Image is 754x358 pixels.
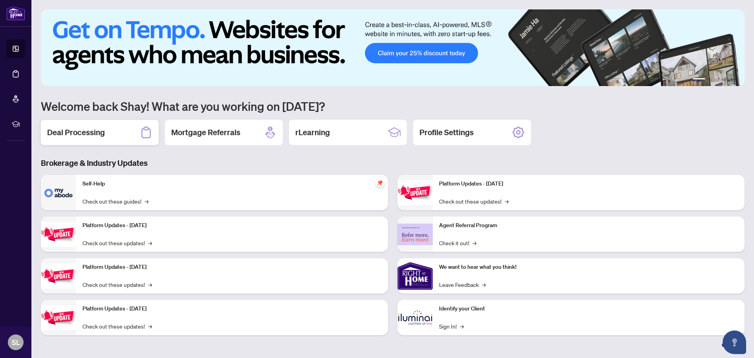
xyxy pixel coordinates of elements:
[41,9,745,86] img: Slide 0
[439,280,486,289] a: Leave Feedback→
[397,258,433,294] img: We want to hear what you think!
[82,322,152,330] a: Check out these updates!→
[727,78,730,81] button: 5
[148,239,152,247] span: →
[82,239,152,247] a: Check out these updates!→
[693,78,705,81] button: 1
[41,305,76,330] img: Platform Updates - July 8, 2025
[6,6,25,20] img: logo
[734,78,737,81] button: 6
[41,264,76,288] img: Platform Updates - July 21, 2025
[375,178,385,187] span: pushpin
[439,322,464,330] a: Sign In!→
[295,127,330,138] h2: rLearning
[47,127,105,138] h2: Deal Processing
[148,322,152,330] span: →
[82,197,148,206] a: Check out these guides!→
[82,221,382,230] p: Platform Updates - [DATE]
[41,175,76,210] img: Self-Help
[41,222,76,247] img: Platform Updates - September 16, 2025
[439,221,738,230] p: Agent Referral Program
[148,280,152,289] span: →
[439,197,509,206] a: Check out these updates!→
[460,322,464,330] span: →
[171,127,240,138] h2: Mortgage Referrals
[439,305,738,313] p: Identify your Client
[482,280,486,289] span: →
[708,78,712,81] button: 2
[41,99,745,114] h1: Welcome back Shay! What are you working on [DATE]?
[397,300,433,335] img: Identify your Client
[397,224,433,245] img: Agent Referral Program
[82,280,152,289] a: Check out these updates!→
[41,158,745,169] h3: Brokerage & Industry Updates
[505,197,509,206] span: →
[82,263,382,272] p: Platform Updates - [DATE]
[439,263,738,272] p: We want to hear what you think!
[723,330,746,354] button: Open asap
[439,239,476,247] a: Check it out!→
[82,180,382,188] p: Self-Help
[12,337,20,348] span: SL
[715,78,718,81] button: 3
[721,78,724,81] button: 4
[439,180,738,188] p: Platform Updates - [DATE]
[419,127,474,138] h2: Profile Settings
[472,239,476,247] span: →
[145,197,148,206] span: →
[82,305,382,313] p: Platform Updates - [DATE]
[397,180,433,205] img: Platform Updates - June 23, 2025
